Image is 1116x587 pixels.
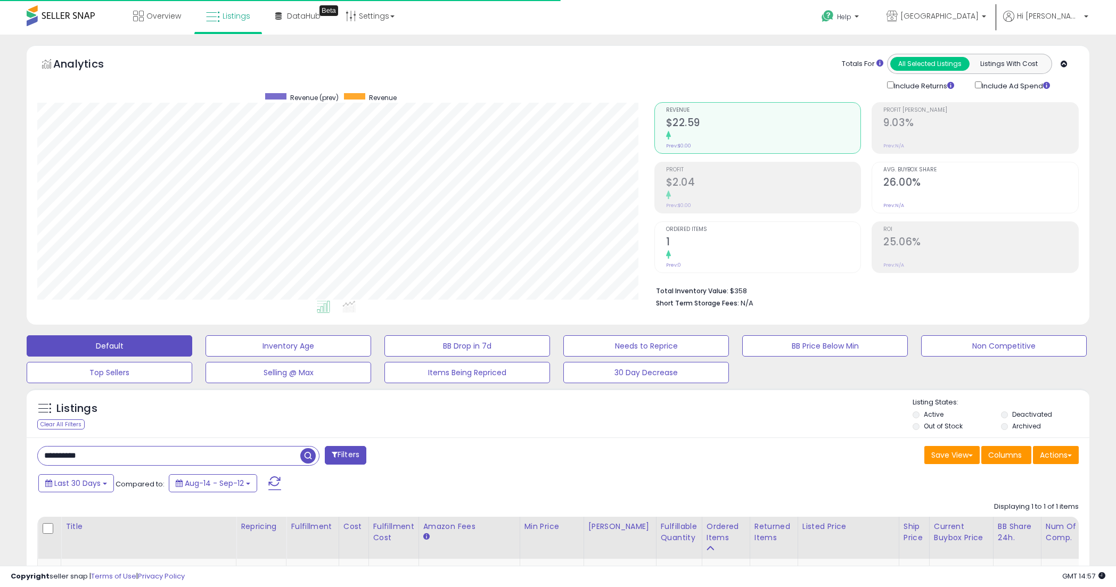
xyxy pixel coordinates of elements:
[27,362,192,383] button: Top Sellers
[924,410,943,419] label: Active
[206,335,371,357] button: Inventory Age
[890,57,970,71] button: All Selected Listings
[981,446,1031,464] button: Columns
[900,11,979,21] span: [GEOGRAPHIC_DATA]
[666,262,681,268] small: Prev: 0
[883,236,1078,250] h2: 25.06%
[666,117,861,131] h2: $22.59
[883,167,1078,173] span: Avg. Buybox Share
[883,227,1078,233] span: ROI
[53,56,125,74] h5: Analytics
[842,59,883,69] div: Totals For
[91,571,136,581] a: Terms of Use
[883,143,904,149] small: Prev: N/A
[290,93,339,102] span: Revenue (prev)
[1003,11,1088,35] a: Hi [PERSON_NAME]
[998,521,1037,543] div: BB Share 24h.
[185,478,244,489] span: Aug-14 - Sep-12
[169,474,257,492] button: Aug-14 - Sep-12
[656,286,728,295] b: Total Inventory Value:
[656,284,1071,296] li: $358
[1012,410,1052,419] label: Deactivated
[913,398,1089,408] p: Listing States:
[291,521,334,532] div: Fulfillment
[384,335,550,357] button: BB Drop in 7d
[883,176,1078,191] h2: 26.00%
[319,5,338,16] div: Tooltip anchor
[1046,521,1085,543] div: Num of Comp.
[116,479,165,489] span: Compared to:
[813,2,869,35] a: Help
[65,521,232,532] div: Title
[666,143,691,149] small: Prev: $0.00
[11,571,50,581] strong: Copyright
[666,236,861,250] h2: 1
[666,167,861,173] span: Profit
[423,521,515,532] div: Amazon Fees
[325,446,366,465] button: Filters
[988,450,1022,460] span: Columns
[56,401,97,416] h5: Listings
[661,521,697,543] div: Fulfillable Quantity
[588,521,652,532] div: [PERSON_NAME]
[934,521,989,543] div: Current Buybox Price
[994,502,1079,512] div: Displaying 1 to 1 of 1 items
[883,108,1078,113] span: Profit [PERSON_NAME]
[821,10,834,23] i: Get Help
[54,478,101,489] span: Last 30 Days
[423,532,430,542] small: Amazon Fees.
[206,362,371,383] button: Selling @ Max
[343,521,364,532] div: Cost
[563,362,729,383] button: 30 Day Decrease
[37,419,85,429] div: Clear All Filters
[879,79,967,92] div: Include Returns
[11,572,185,582] div: seller snap | |
[1012,421,1041,431] label: Archived
[666,108,861,113] span: Revenue
[967,79,1067,92] div: Include Ad Spend
[373,521,414,543] div: Fulfillment Cost
[38,474,114,492] button: Last 30 Days
[666,202,691,209] small: Prev: $0.00
[883,262,904,268] small: Prev: N/A
[241,521,282,532] div: Repricing
[656,299,739,308] b: Short Term Storage Fees:
[1033,446,1079,464] button: Actions
[146,11,181,21] span: Overview
[369,93,397,102] span: Revenue
[904,521,925,543] div: Ship Price
[666,176,861,191] h2: $2.04
[741,298,753,308] span: N/A
[742,335,908,357] button: BB Price Below Min
[883,202,904,209] small: Prev: N/A
[921,335,1087,357] button: Non Competitive
[754,521,793,543] div: Returned Items
[883,117,1078,131] h2: 9.03%
[1062,571,1105,581] span: 2025-10-14 14:57 GMT
[138,571,185,581] a: Privacy Policy
[563,335,729,357] button: Needs to Reprice
[924,446,980,464] button: Save View
[969,57,1048,71] button: Listings With Cost
[287,11,321,21] span: DataHub
[837,12,851,21] span: Help
[524,521,579,532] div: Min Price
[924,421,963,431] label: Out of Stock
[666,227,861,233] span: Ordered Items
[802,521,895,532] div: Listed Price
[1017,11,1081,21] span: Hi [PERSON_NAME]
[27,335,192,357] button: Default
[223,11,250,21] span: Listings
[384,362,550,383] button: Items Being Repriced
[707,521,745,543] div: Ordered Items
